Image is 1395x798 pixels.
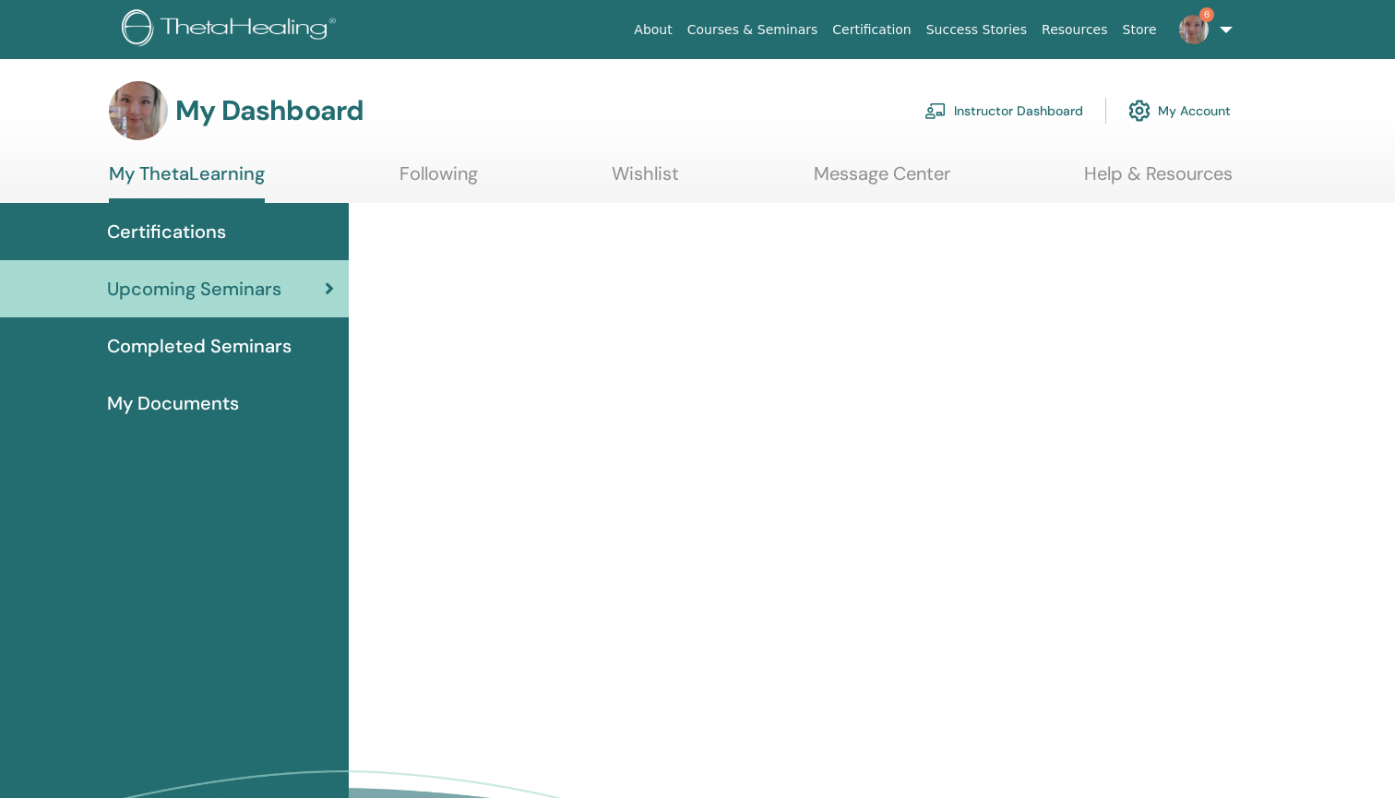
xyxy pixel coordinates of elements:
a: Resources [1034,13,1115,47]
a: Wishlist [612,162,679,198]
span: Completed Seminars [107,332,292,360]
img: chalkboard-teacher.svg [924,102,947,119]
span: My Documents [107,389,239,417]
a: Following [399,162,478,198]
a: My Account [1128,90,1231,131]
img: cog.svg [1128,95,1151,126]
a: My ThetaLearning [109,162,265,203]
span: Certifications [107,218,226,245]
img: default.jpg [1179,15,1209,44]
a: Help & Resources [1084,162,1233,198]
a: Store [1115,13,1164,47]
a: About [626,13,679,47]
img: default.jpg [109,81,168,140]
a: Success Stories [919,13,1034,47]
h3: My Dashboard [175,94,364,127]
a: Courses & Seminars [680,13,826,47]
a: Instructor Dashboard [924,90,1083,131]
a: Message Center [814,162,950,198]
a: Certification [825,13,918,47]
span: Upcoming Seminars [107,275,281,303]
img: logo.png [122,9,342,51]
span: 6 [1199,7,1214,22]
